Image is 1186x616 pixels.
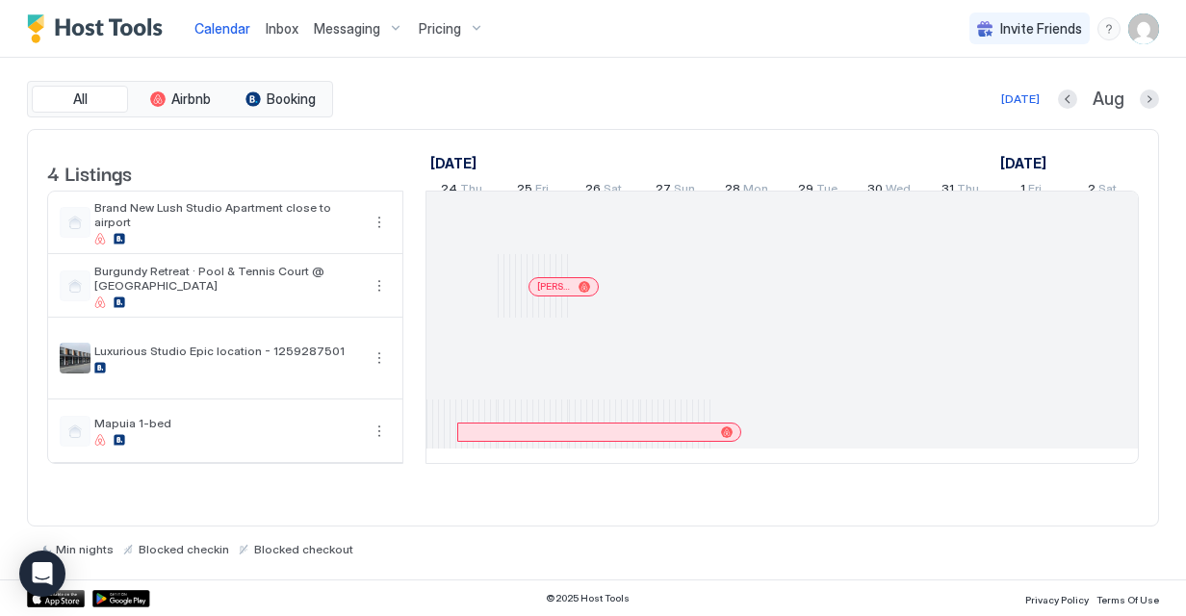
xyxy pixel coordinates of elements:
[1128,13,1159,44] div: User profile
[1096,594,1159,605] span: Terms Of Use
[1058,90,1077,109] button: Previous month
[793,177,842,205] a: July 29, 2025
[1025,588,1089,608] a: Privacy Policy
[1140,90,1159,109] button: Next month
[266,18,298,38] a: Inbox
[656,181,671,201] span: 27
[419,20,461,38] span: Pricing
[314,20,380,38] span: Messaging
[368,211,391,234] div: menu
[995,149,1051,177] a: August 1, 2025
[1001,90,1040,108] div: [DATE]
[580,177,627,205] a: July 26, 2025
[1088,181,1096,201] span: 2
[194,20,250,37] span: Calendar
[1098,181,1117,201] span: Sat
[720,177,773,205] a: July 28, 2025
[1083,177,1122,205] a: August 2, 2025
[1096,588,1159,608] a: Terms Of Use
[937,177,984,205] a: July 31, 2025
[267,90,316,108] span: Booking
[1016,177,1046,205] a: August 1, 2025
[957,181,979,201] span: Thu
[94,264,360,293] span: Burgundy Retreat · Pool & Tennis Court @ [GEOGRAPHIC_DATA]
[94,200,360,229] span: Brand New Lush Studio Apartment close to airport
[674,181,695,201] span: Sun
[266,20,298,37] span: Inbox
[171,90,211,108] span: Airbnb
[368,346,391,370] div: menu
[254,542,353,556] span: Blocked checkout
[139,542,229,556] span: Blocked checkin
[651,177,700,205] a: July 27, 2025
[512,177,554,205] a: July 25, 2025
[92,590,150,607] a: Google Play Store
[537,280,571,293] span: [PERSON_NAME]
[56,542,114,556] span: Min nights
[585,181,601,201] span: 26
[368,420,391,443] div: menu
[73,90,88,108] span: All
[368,346,391,370] button: More options
[1097,17,1121,40] div: menu
[368,274,391,297] div: menu
[535,181,549,201] span: Fri
[941,181,954,201] span: 31
[867,181,883,201] span: 30
[232,86,328,113] button: Booking
[27,81,333,117] div: tab-group
[436,177,487,205] a: July 24, 2025
[194,18,250,38] a: Calendar
[604,181,622,201] span: Sat
[998,88,1043,111] button: [DATE]
[368,274,391,297] button: More options
[798,181,813,201] span: 29
[1000,20,1082,38] span: Invite Friends
[132,86,228,113] button: Airbnb
[368,420,391,443] button: More options
[743,181,768,201] span: Mon
[94,416,360,430] span: Mapuia 1-bed
[27,14,171,43] a: Host Tools Logo
[19,551,65,597] div: Open Intercom Messenger
[1025,594,1089,605] span: Privacy Policy
[863,177,915,205] a: July 30, 2025
[460,181,482,201] span: Thu
[47,158,132,187] span: 4 Listings
[1028,181,1042,201] span: Fri
[816,181,838,201] span: Tue
[425,149,481,177] a: July 24, 2025
[886,181,911,201] span: Wed
[32,86,128,113] button: All
[1020,181,1025,201] span: 1
[1093,89,1124,111] span: Aug
[60,343,90,373] div: listing image
[94,344,360,358] span: Luxurious Studio Epic location - 1259287501
[368,211,391,234] button: More options
[441,181,457,201] span: 24
[546,592,630,604] span: © 2025 Host Tools
[27,590,85,607] a: App Store
[725,181,740,201] span: 28
[517,181,532,201] span: 25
